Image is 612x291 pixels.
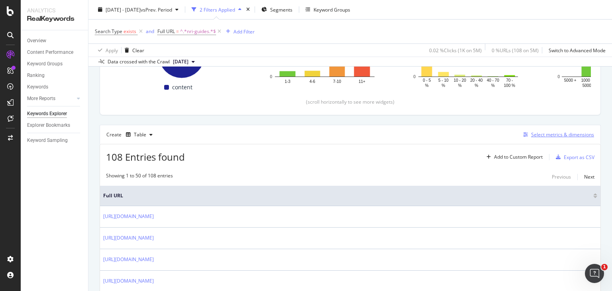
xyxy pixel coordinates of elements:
text: 100 % [504,83,515,88]
div: Keyword Groups [27,60,63,68]
text: % [458,83,462,88]
span: Full URL [103,192,591,199]
button: Export as CSV [553,151,594,163]
a: Keywords Explorer [27,110,82,118]
span: ^.*nri-guides.*$ [180,26,216,37]
div: Showing 1 to 50 of 108 entries [106,172,173,182]
span: [DATE] - [DATE] [106,6,141,13]
span: Full URL [157,28,175,35]
span: = [176,28,179,35]
a: Overview [27,37,82,45]
span: Segments [270,6,292,13]
a: [URL][DOMAIN_NAME] [103,234,154,242]
div: Content Performance [27,48,73,57]
text: 4-6 [310,79,316,84]
a: [URL][DOMAIN_NAME] [103,212,154,220]
text: 20 - 40 [470,78,483,83]
button: Previous [552,172,571,182]
text: 70 - [506,78,513,83]
span: content [172,83,192,92]
button: Add Filter [223,27,255,36]
div: 2 Filters Applied [200,6,235,13]
div: More Reports [27,94,55,103]
span: vs Prev. Period [141,6,172,13]
button: Apply [95,44,118,57]
div: Clear [132,47,144,53]
span: exists [124,28,136,35]
text: 40 - 70 [487,78,500,83]
div: Keywords Explorer [27,110,67,118]
text: 11+ [359,79,365,84]
div: Export as CSV [564,154,594,161]
a: More Reports [27,94,75,103]
div: Ranking [27,71,45,80]
a: [URL][DOMAIN_NAME] [103,256,154,263]
button: Clear [122,44,144,57]
button: Add to Custom Report [483,151,543,163]
a: Keyword Groups [27,60,82,68]
button: [DATE] - [DATE]vsPrev. Period [95,3,182,16]
iframe: Intercom live chat [585,264,604,283]
button: and [146,28,154,35]
a: Content Performance [27,48,82,57]
button: Keyword Groups [302,3,353,16]
div: (scroll horizontally to see more widgets) [110,98,591,105]
div: and [146,28,154,35]
text: % [441,83,445,88]
text: 5000 + [564,78,577,83]
div: 0.02 % Clicks ( 1K on 5M ) [429,47,482,53]
div: Overview [27,37,46,45]
div: Data crossed with the Crawl [108,58,170,65]
div: Previous [552,173,571,180]
text: 0 [557,75,560,79]
button: Table [123,128,156,141]
div: Add Filter [233,28,255,35]
div: Keyword Sampling [27,136,68,145]
div: RealKeywords [27,14,82,24]
button: Next [584,172,594,182]
text: % [491,83,495,88]
text: 0 [270,75,272,79]
text: % [475,83,478,88]
a: Explorer Bookmarks [27,121,82,130]
a: [URL][DOMAIN_NAME] [103,277,154,285]
text: 5 - 10 [438,78,449,83]
div: 0 % URLs ( 108 on 5M ) [492,47,539,53]
span: Search Type [95,28,122,35]
div: Keyword Groups [314,6,350,13]
a: Keyword Sampling [27,136,82,145]
div: Next [584,173,594,180]
a: Ranking [27,71,82,80]
div: Keywords [27,83,48,91]
text: 0 [413,75,416,79]
span: 108 Entries found [106,150,185,163]
div: Apply [106,47,118,53]
div: Explorer Bookmarks [27,121,70,130]
div: Add to Custom Report [494,155,543,159]
span: 2025 Aug. 4th [173,58,188,65]
button: Select metrics & dimensions [520,130,594,140]
a: Keywords [27,83,82,91]
text: % [425,83,429,88]
text: 1000 - [581,78,592,83]
button: Segments [258,3,296,16]
button: Switch to Advanced Mode [545,44,606,57]
div: Table [134,132,146,137]
div: times [245,6,251,14]
div: Create [106,128,156,141]
text: 7-10 [333,79,341,84]
text: 10 - 20 [454,78,467,83]
button: [DATE] [170,57,198,67]
text: 5000 [583,83,592,88]
div: Analytics [27,6,82,14]
text: 1-3 [284,79,290,84]
div: Select metrics & dimensions [531,131,594,138]
text: 0 - 5 [423,78,431,83]
div: Switch to Advanced Mode [549,47,606,53]
span: 1 [601,264,608,270]
button: 2 Filters Applied [188,3,245,16]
